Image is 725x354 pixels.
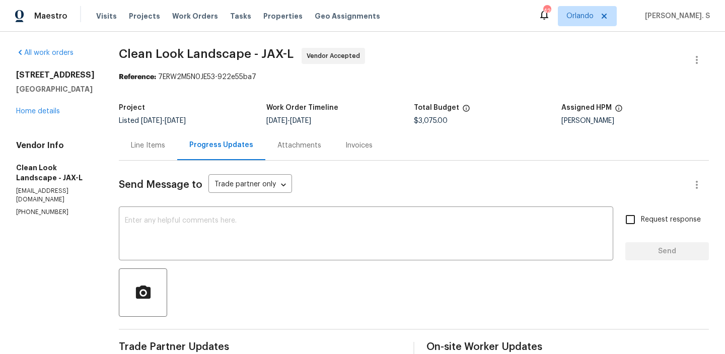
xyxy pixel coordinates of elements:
h5: Work Order Timeline [266,104,338,111]
span: Projects [129,11,160,21]
div: Line Items [131,140,165,151]
h5: Clean Look Landscape - JAX-L [16,163,95,183]
span: - [266,117,311,124]
span: Maestro [34,11,67,21]
span: [DATE] [266,117,287,124]
span: Work Orders [172,11,218,21]
span: Visits [96,11,117,21]
div: Progress Updates [189,140,253,150]
div: 42 [543,6,550,16]
span: The total cost of line items that have been proposed by Opendoor. This sum includes line items th... [462,104,470,117]
span: - [141,117,186,124]
a: All work orders [16,49,74,56]
span: Send Message to [119,180,202,190]
span: Orlando [566,11,594,21]
h5: Total Budget [414,104,459,111]
h4: Vendor Info [16,140,95,151]
div: Trade partner only [208,177,292,193]
div: Attachments [277,140,321,151]
span: Clean Look Landscape - JAX-L [119,48,294,60]
span: [DATE] [165,117,186,124]
h2: [STREET_ADDRESS] [16,70,95,80]
a: Home details [16,108,60,115]
span: [DATE] [290,117,311,124]
div: [PERSON_NAME] [561,117,709,124]
span: [PERSON_NAME]. S [641,11,710,21]
b: Reference: [119,74,156,81]
span: $3,075.00 [414,117,448,124]
div: Invoices [345,140,373,151]
p: [PHONE_NUMBER] [16,208,95,217]
span: Geo Assignments [315,11,380,21]
span: Tasks [230,13,251,20]
span: [DATE] [141,117,162,124]
span: Vendor Accepted [307,51,364,61]
span: Properties [263,11,303,21]
h5: [GEOGRAPHIC_DATA] [16,84,95,94]
div: 7ERW2M5N0JE53-922e55ba7 [119,72,709,82]
h5: Assigned HPM [561,104,612,111]
p: [EMAIL_ADDRESS][DOMAIN_NAME] [16,187,95,204]
span: The hpm assigned to this work order. [615,104,623,117]
span: Trade Partner Updates [119,342,401,352]
h5: Project [119,104,145,111]
span: Listed [119,117,186,124]
span: On-site Worker Updates [426,342,709,352]
span: Request response [641,215,701,225]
